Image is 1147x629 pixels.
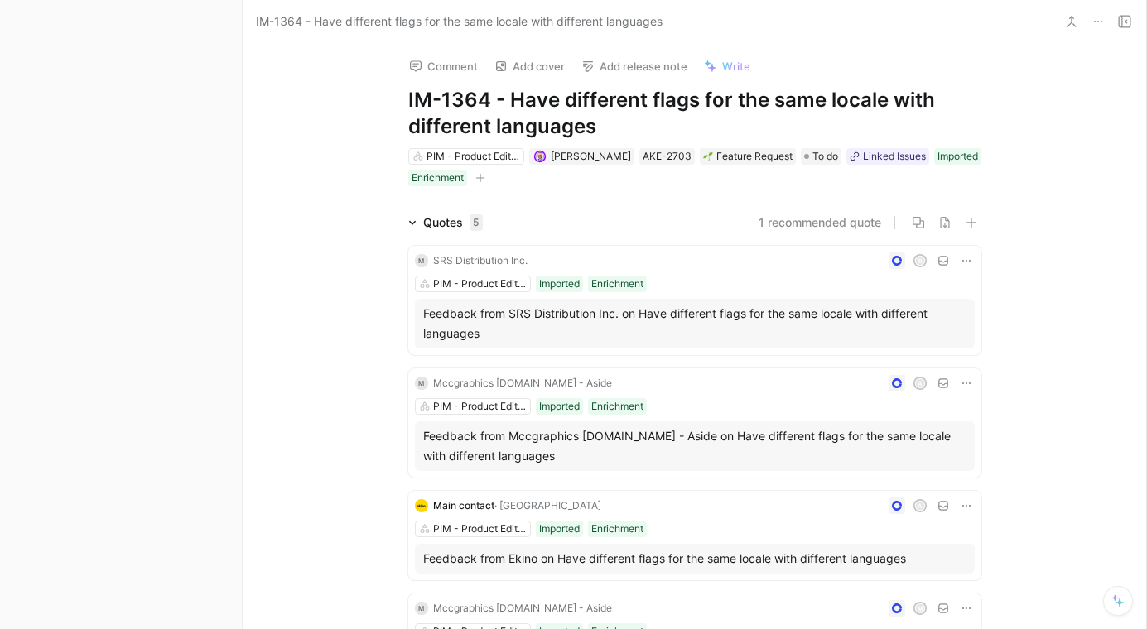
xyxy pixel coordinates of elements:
div: AKE-2703 [643,148,692,165]
div: Mccgraphics [DOMAIN_NAME] - Aside [433,600,612,617]
div: Feedback from Mccgraphics [DOMAIN_NAME] - Aside on Have different flags for the same locale with ... [423,426,966,466]
span: · [GEOGRAPHIC_DATA] [494,499,601,511]
div: SRS Distribution Inc. [433,252,528,269]
img: logo [415,499,428,512]
span: Write [722,59,750,74]
div: M [415,254,428,267]
div: PIM - Product Edit Form (PEF) [433,398,526,415]
div: Enrichment [591,521,643,537]
div: Feedback from SRS Distribution Inc. on Have different flags for the same locale with different la... [423,304,966,343]
button: Add cover [487,55,572,78]
button: 1 recommended quote [759,213,881,233]
div: Imported [539,276,580,292]
div: M [415,377,428,390]
div: Imported [539,398,580,415]
div: PIM - Product Edit Form (PEF) [433,521,526,537]
h1: IM-1364 - Have different flags for the same locale with different languages [408,87,981,140]
span: Main contact [433,499,494,511]
div: Linked Issues [863,148,926,165]
div: A [914,501,925,511]
div: A [914,378,925,389]
div: PIM - Product Edit Form (PEF) [433,276,526,292]
div: M [914,603,925,614]
div: M [415,602,428,615]
img: 🌱 [703,151,713,161]
div: 🌱Feature Request [700,148,796,165]
button: Add release note [574,55,695,78]
button: Comment [402,55,485,78]
span: [PERSON_NAME] [551,150,631,162]
div: Enrichment [591,398,643,415]
div: Quotes [423,213,483,233]
div: Feature Request [703,148,793,165]
div: Imported [937,148,978,165]
span: To do [812,148,838,165]
div: Mccgraphics [DOMAIN_NAME] - Aside [433,375,612,391]
span: IM-1364 - Have different flags for the same locale with different languages [256,12,663,31]
div: Feedback from Ekino on Have different flags for the same locale with different languages [423,549,966,569]
img: avatar [535,151,544,161]
div: Quotes5 [402,213,489,233]
div: R [914,256,925,266]
div: Enrichment [412,170,464,186]
div: Imported [539,521,580,537]
div: 5 [470,214,483,231]
div: Enrichment [591,276,643,292]
button: Write [696,55,758,78]
div: To do [801,148,841,165]
div: PIM - Product Edit Form (PEF) [427,148,519,165]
